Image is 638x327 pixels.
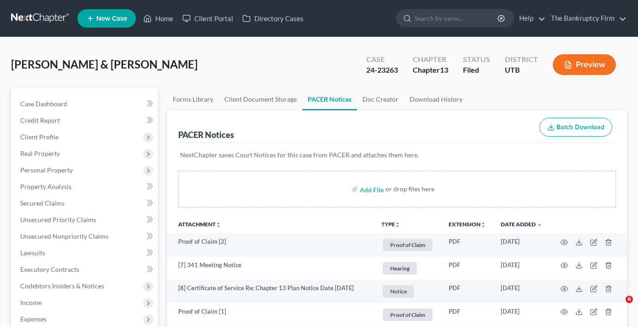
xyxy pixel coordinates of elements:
[219,88,302,110] a: Client Document Storage
[463,65,490,75] div: Filed
[238,10,308,27] a: Directory Cases
[13,112,158,129] a: Credit Report
[20,199,64,207] span: Secured Claims
[167,303,374,327] td: Proof of Claim [1]
[505,54,538,65] div: District
[20,298,41,306] span: Income
[480,222,486,228] i: unfold_more
[413,54,448,65] div: Chapter
[167,257,374,280] td: [7] 341 Meeting Notice
[553,54,616,75] button: Preview
[386,184,434,194] div: or drop files here
[13,195,158,212] a: Secured Claims
[357,88,404,110] a: Doc Creator
[13,96,158,112] a: Case Dashboard
[180,150,614,160] p: NextChapter saves Court Notices for this case from PACER and attaches them here.
[366,54,398,65] div: Case
[178,129,234,140] div: PACER Notices
[167,88,219,110] a: Forms Library
[546,10,626,27] a: The Bankruptcy Firm
[178,10,238,27] a: Client Portal
[626,296,633,303] span: 6
[13,178,158,195] a: Property Analysis
[441,233,493,257] td: PDF
[178,221,221,228] a: Attachmentunfold_more
[13,228,158,245] a: Unsecured Nonpriority Claims
[20,100,67,108] span: Case Dashboard
[395,222,400,228] i: unfold_more
[413,65,448,75] div: Chapter
[20,216,96,224] span: Unsecured Priority Claims
[493,280,550,303] td: [DATE]
[20,166,73,174] span: Personal Property
[381,261,434,276] a: Hearing
[216,222,221,228] i: unfold_more
[302,88,357,110] a: PACER Notices
[415,10,499,27] input: Search by name...
[20,116,60,124] span: Credit Report
[441,257,493,280] td: PDF
[167,280,374,303] td: [8] Certificate of Service Re: Chapter 13 Plan Notice Date [DATE]
[20,183,71,190] span: Property Analysis
[383,285,414,298] span: Notice
[381,237,434,252] a: Proof of Claim
[20,315,47,323] span: Expenses
[13,245,158,261] a: Lawsuits
[383,309,433,321] span: Proof of Claim
[537,222,542,228] i: expand_more
[441,303,493,327] td: PDF
[383,262,417,275] span: Hearing
[20,265,79,273] span: Executory Contracts
[501,221,542,228] a: Date Added expand_more
[441,280,493,303] td: PDF
[366,65,398,75] div: 24-23263
[404,88,468,110] a: Download History
[449,221,486,228] a: Extensionunfold_more
[381,222,400,228] button: TYPEunfold_more
[20,282,104,290] span: Codebtors Insiders & Notices
[556,123,604,131] span: Batch Download
[167,233,374,257] td: Proof of Claim [2]
[493,303,550,327] td: [DATE]
[539,118,612,137] button: Batch Download
[381,307,434,322] a: Proof of Claim
[383,239,433,251] span: Proof of Claim
[493,257,550,280] td: [DATE]
[13,212,158,228] a: Unsecured Priority Claims
[381,284,434,299] a: Notice
[96,15,127,22] span: New Case
[20,232,108,240] span: Unsecured Nonpriority Claims
[493,233,550,257] td: [DATE]
[20,133,59,141] span: Client Profile
[607,296,629,318] iframe: Intercom live chat
[20,149,60,157] span: Real Property
[20,249,45,257] span: Lawsuits
[440,65,448,74] span: 13
[13,261,158,278] a: Executory Contracts
[463,54,490,65] div: Status
[515,10,545,27] a: Help
[11,57,198,71] span: [PERSON_NAME] & [PERSON_NAME]
[505,65,538,75] div: UTB
[139,10,178,27] a: Home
